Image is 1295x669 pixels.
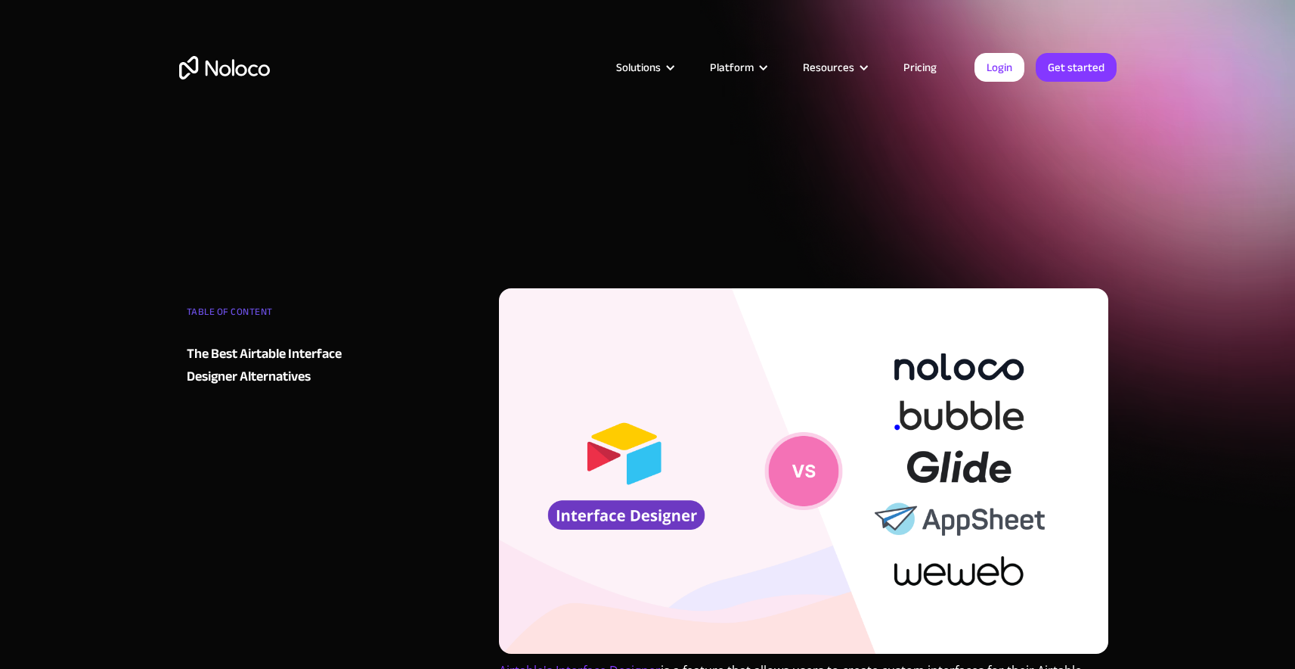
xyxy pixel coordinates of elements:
[803,58,854,77] div: Resources
[691,58,784,77] div: Platform
[974,53,1024,82] a: Login
[710,58,754,77] div: Platform
[179,56,270,79] a: home
[187,300,370,331] div: TABLE OF CONTENT
[1036,53,1117,82] a: Get started
[885,58,956,77] a: Pricing
[597,58,691,77] div: Solutions
[616,58,661,77] div: Solutions
[784,58,885,77] div: Resources
[187,343,370,388] a: The Best Airtable Interface Designer Alternatives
